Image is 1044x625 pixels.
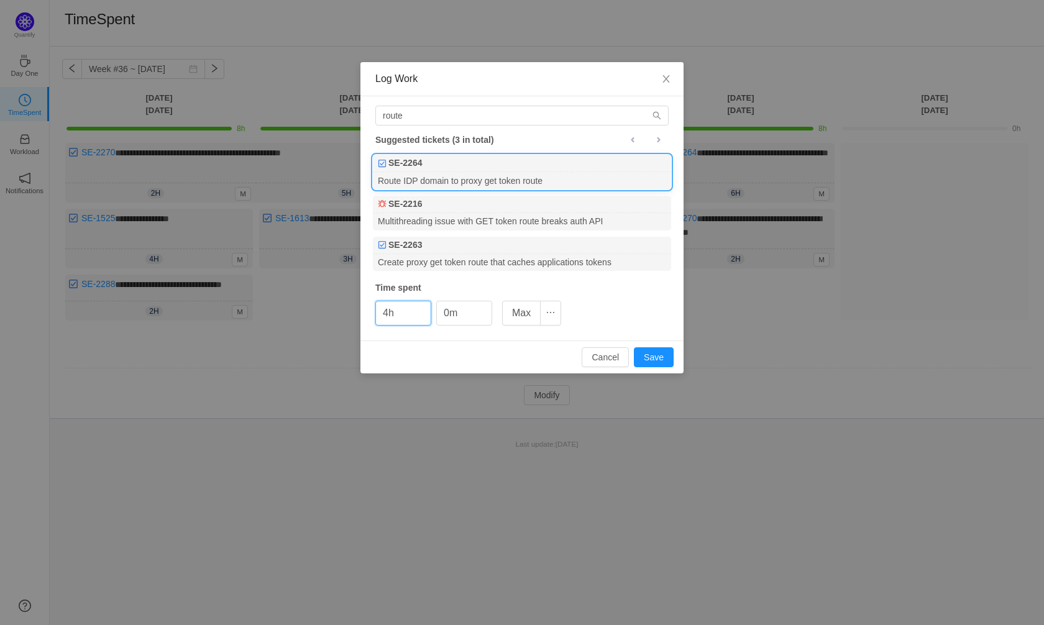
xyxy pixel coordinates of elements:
[378,240,387,249] img: 10318
[388,198,422,211] b: SE-2216
[388,157,422,170] b: SE-2264
[378,159,387,168] img: 10318
[652,111,661,120] i: icon: search
[388,239,422,252] b: SE-2263
[375,281,669,294] div: Time spent
[373,254,671,271] div: Create proxy get token route that caches applications tokens
[375,132,669,148] div: Suggested tickets (3 in total)
[502,301,541,326] button: Max
[634,347,674,367] button: Save
[375,72,669,86] div: Log Work
[661,74,671,84] i: icon: close
[649,62,684,97] button: Close
[373,172,671,189] div: Route IDP domain to proxy get token route
[540,301,561,326] button: icon: ellipsis
[375,106,669,125] input: Search
[373,213,671,230] div: Multithreading issue with GET token route breaks auth API
[378,199,387,208] img: 10303
[582,347,629,367] button: Cancel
